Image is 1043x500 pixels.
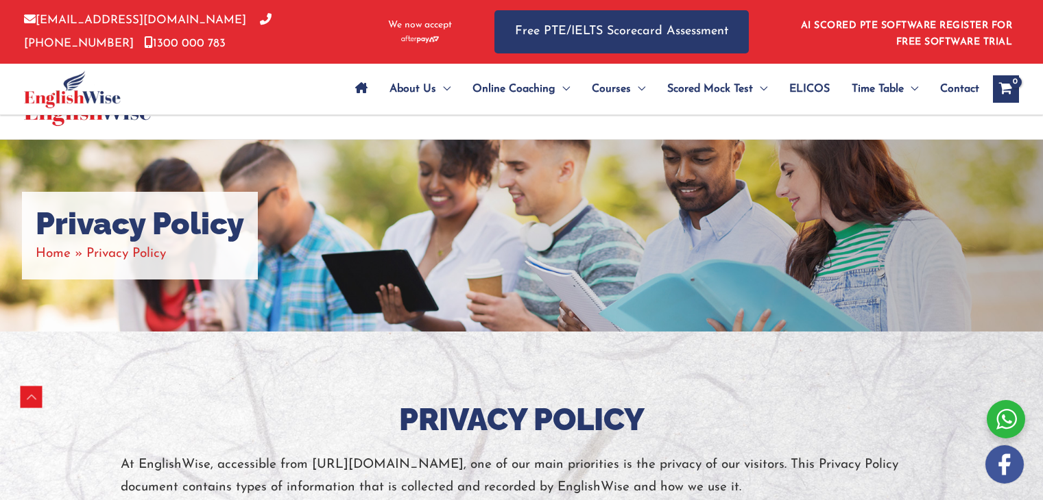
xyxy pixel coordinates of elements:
a: Scored Mock TestMenu Toggle [656,65,778,113]
nav: Breadcrumbs [36,242,244,265]
span: About Us [389,65,436,113]
span: Menu Toggle [904,65,918,113]
a: Online CoachingMenu Toggle [461,65,581,113]
span: Scored Mock Test [667,65,753,113]
a: AI SCORED PTE SOFTWARE REGISTER FOR FREE SOFTWARE TRIAL [801,21,1013,47]
span: Privacy Policy [86,247,166,260]
img: cropped-ew-logo [24,71,121,108]
span: Online Coaching [472,65,555,113]
span: Menu Toggle [753,65,767,113]
aside: Header Widget 1 [793,10,1019,54]
a: 1300 000 783 [144,38,226,49]
a: Time TableMenu Toggle [841,65,929,113]
a: Home [36,247,71,260]
a: ELICOS [778,65,841,113]
h2: PRIVACY POLICY [121,400,923,440]
a: CoursesMenu Toggle [581,65,656,113]
a: Free PTE/IELTS Scorecard Assessment [494,10,749,53]
h1: Privacy Policy [36,205,244,242]
p: At EnglishWise, accessible from [URL][DOMAIN_NAME], one of our main priorities is the privacy of ... [121,453,923,499]
span: Contact [940,65,979,113]
nav: Site Navigation: Main Menu [344,65,979,113]
span: Time Table [852,65,904,113]
img: Afterpay-Logo [401,36,439,43]
span: Menu Toggle [436,65,451,113]
span: Menu Toggle [631,65,645,113]
a: View Shopping Cart, empty [993,75,1019,103]
a: Contact [929,65,979,113]
a: [PHONE_NUMBER] [24,14,272,49]
span: We now accept [388,18,452,32]
span: Menu Toggle [555,65,570,113]
span: Courses [592,65,631,113]
a: About UsMenu Toggle [379,65,461,113]
img: white-facebook.png [985,445,1024,484]
span: ELICOS [789,65,830,113]
a: [EMAIL_ADDRESS][DOMAIN_NAME] [24,14,246,26]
